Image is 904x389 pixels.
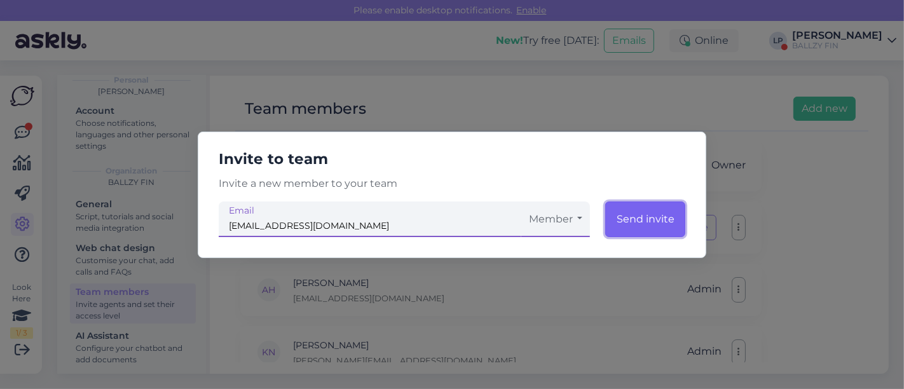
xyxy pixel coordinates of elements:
h5: Invite to team [209,147,695,171]
small: Email [229,204,254,217]
p: Invite a new member to your team [209,176,695,191]
button: Send invite [605,201,685,237]
button: Member [521,201,590,237]
input: work@email.com [219,201,521,237]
